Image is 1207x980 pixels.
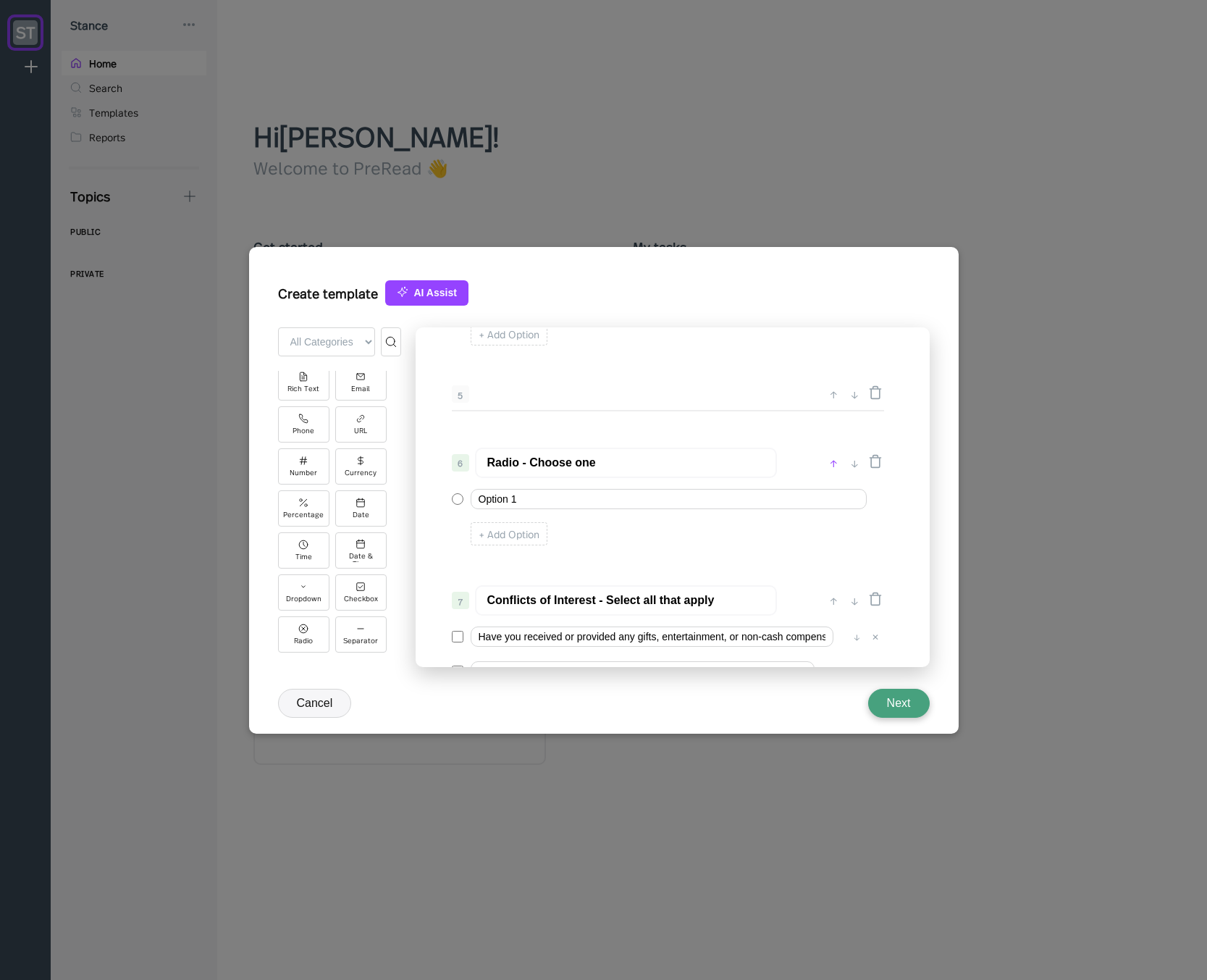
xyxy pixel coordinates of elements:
[344,595,378,603] div: Checkbox
[868,664,883,679] div: ✕
[286,595,321,603] div: Dropdown
[826,454,841,472] div: ↑
[385,280,468,306] button: AI Assist
[471,522,547,545] div: + Add Option
[452,385,469,403] div: 5
[868,689,930,718] button: Next
[830,664,846,679] div: ↑
[294,637,313,645] div: Radio
[340,552,382,562] div: Date & Time
[283,511,324,519] div: Percentage
[278,689,352,718] button: Cancel
[847,592,862,609] div: ↓
[826,385,841,403] div: ↑
[847,454,862,472] div: ↓
[293,427,314,435] div: Phone
[351,385,370,393] div: Email
[868,629,883,644] div: ✕
[345,469,377,477] div: Currency
[278,278,378,301] div: Create template
[471,322,547,345] div: + Add Option
[826,592,841,609] div: ↑
[847,385,862,403] div: ↓
[452,454,469,472] div: 6
[452,592,469,609] div: 7
[295,553,312,561] div: Time
[353,511,369,519] div: Date
[343,637,378,645] div: Separator
[849,664,865,679] div: ↓
[354,427,367,435] div: URL
[287,385,319,393] div: Rich Text
[471,489,867,509] input: Option label
[290,469,317,477] div: Number
[849,629,865,644] div: ↓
